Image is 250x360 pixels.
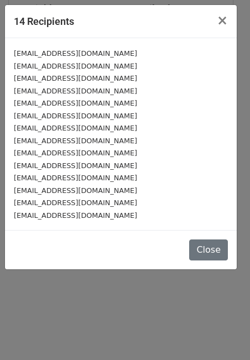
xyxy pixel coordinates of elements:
small: [EMAIL_ADDRESS][DOMAIN_NAME] [14,186,137,195]
small: [EMAIL_ADDRESS][DOMAIN_NAME] [14,174,137,182]
small: [EMAIL_ADDRESS][DOMAIN_NAME] [14,199,137,207]
small: [EMAIL_ADDRESS][DOMAIN_NAME] [14,87,137,95]
h5: 14 Recipients [14,14,74,29]
iframe: Chat Widget [195,307,250,360]
small: [EMAIL_ADDRESS][DOMAIN_NAME] [14,62,137,70]
small: [EMAIL_ADDRESS][DOMAIN_NAME] [14,161,137,170]
small: [EMAIL_ADDRESS][DOMAIN_NAME] [14,137,137,145]
small: [EMAIL_ADDRESS][DOMAIN_NAME] [14,124,137,132]
span: × [217,13,228,28]
small: [EMAIL_ADDRESS][DOMAIN_NAME] [14,74,137,82]
small: [EMAIL_ADDRESS][DOMAIN_NAME] [14,99,137,107]
small: [EMAIL_ADDRESS][DOMAIN_NAME] [14,49,137,58]
small: [EMAIL_ADDRESS][DOMAIN_NAME] [14,211,137,220]
button: Close [208,5,237,36]
small: [EMAIL_ADDRESS][DOMAIN_NAME] [14,112,137,120]
small: [EMAIL_ADDRESS][DOMAIN_NAME] [14,149,137,157]
button: Close [189,239,228,260]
